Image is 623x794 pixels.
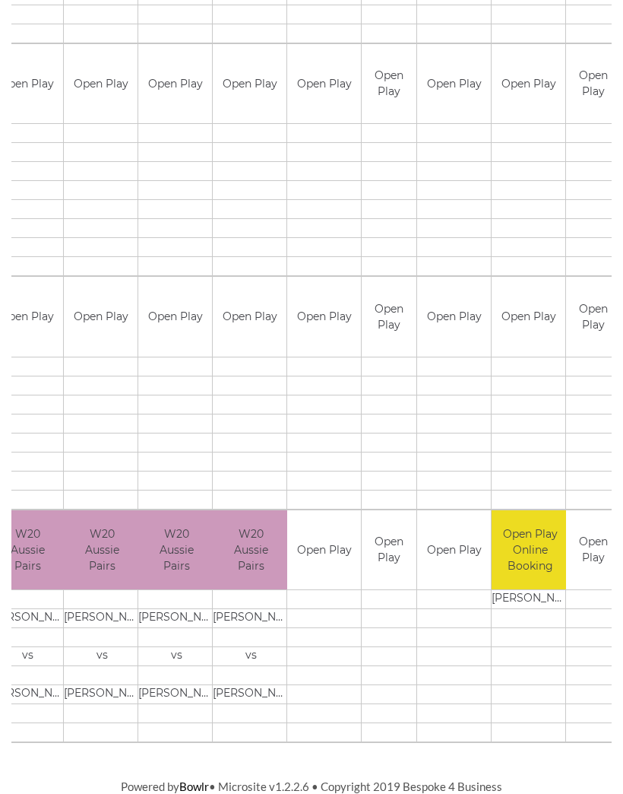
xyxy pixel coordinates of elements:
[213,511,289,591] td: W20 Aussie Pairs
[362,511,416,591] td: Open Play
[417,278,491,357] td: Open Play
[566,511,621,591] td: Open Play
[121,780,502,794] span: Powered by • Microsite v1.2.2.6 • Copyright 2019 Bespoke 4 Business
[492,278,565,357] td: Open Play
[417,45,491,125] td: Open Play
[64,278,138,357] td: Open Play
[362,278,416,357] td: Open Play
[213,686,289,705] td: [PERSON_NAME]
[138,511,215,591] td: W20 Aussie Pairs
[213,45,286,125] td: Open Play
[362,45,416,125] td: Open Play
[213,278,286,357] td: Open Play
[64,686,141,705] td: [PERSON_NAME]
[213,610,289,629] td: [PERSON_NAME]
[492,45,565,125] td: Open Play
[138,45,212,125] td: Open Play
[287,45,361,125] td: Open Play
[64,45,138,125] td: Open Play
[64,610,141,629] td: [PERSON_NAME]
[213,648,289,667] td: vs
[287,278,361,357] td: Open Play
[179,780,209,794] a: Bowlr
[64,511,141,591] td: W20 Aussie Pairs
[287,511,361,591] td: Open Play
[138,278,212,357] td: Open Play
[566,45,621,125] td: Open Play
[138,648,215,667] td: vs
[138,610,215,629] td: [PERSON_NAME]
[492,591,568,610] td: [PERSON_NAME]
[492,511,568,591] td: Open Play Online Booking
[64,648,141,667] td: vs
[138,686,215,705] td: [PERSON_NAME]
[417,511,491,591] td: Open Play
[566,278,621,357] td: Open Play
